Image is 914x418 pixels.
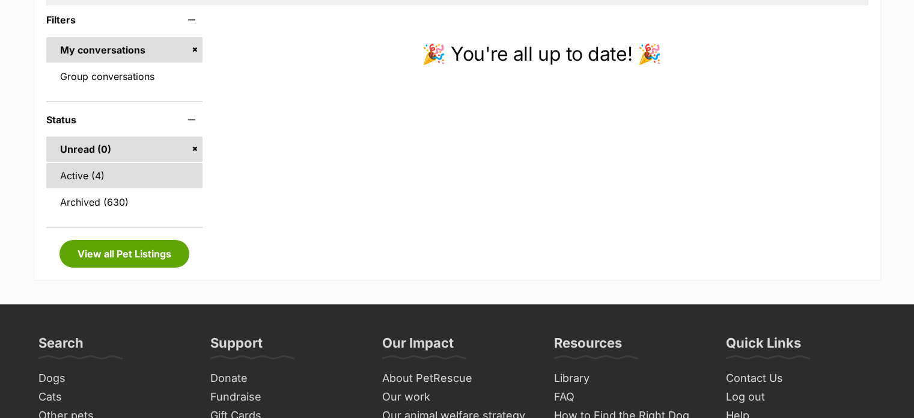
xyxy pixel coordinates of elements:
[549,388,709,407] a: FAQ
[382,334,454,358] h3: Our Impact
[721,369,881,388] a: Contact Us
[46,14,203,25] header: Filters
[554,334,622,358] h3: Resources
[59,240,189,268] a: View all Pet Listings
[46,114,203,125] header: Status
[46,189,203,215] a: Archived (630)
[210,334,263,358] h3: Support
[46,64,203,89] a: Group conversations
[215,40,868,69] p: 🎉 You're all up to date! 🎉
[726,334,801,358] h3: Quick Links
[549,369,709,388] a: Library
[206,369,365,388] a: Donate
[34,388,193,407] a: Cats
[46,37,203,63] a: My conversations
[38,334,84,358] h3: Search
[206,388,365,407] a: Fundraise
[46,137,203,162] a: Unread (0)
[46,163,203,188] a: Active (4)
[34,369,193,388] a: Dogs
[377,388,537,407] a: Our work
[721,388,881,407] a: Log out
[377,369,537,388] a: About PetRescue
